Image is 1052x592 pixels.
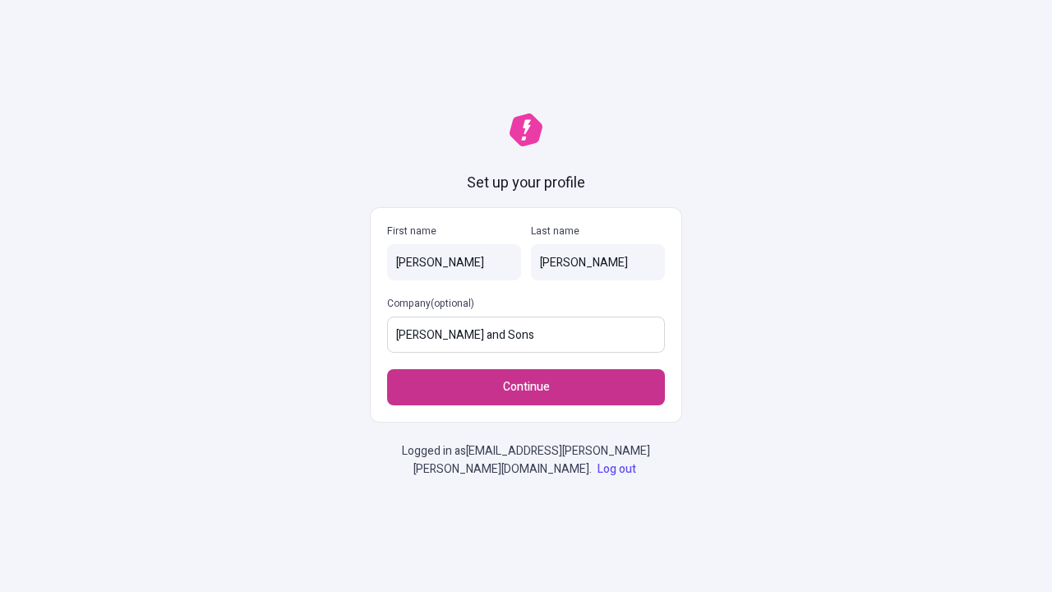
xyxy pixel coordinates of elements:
span: (optional) [431,296,474,311]
p: Company [387,297,665,310]
h1: Set up your profile [467,173,585,194]
a: Log out [594,460,639,478]
p: Last name [531,224,665,238]
p: Logged in as [EMAIL_ADDRESS][PERSON_NAME][PERSON_NAME][DOMAIN_NAME] . [370,442,682,479]
input: First name [387,244,521,280]
p: First name [387,224,521,238]
button: Continue [387,369,665,405]
span: Continue [503,378,550,396]
input: Last name [531,244,665,280]
input: Company(optional) [387,317,665,353]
